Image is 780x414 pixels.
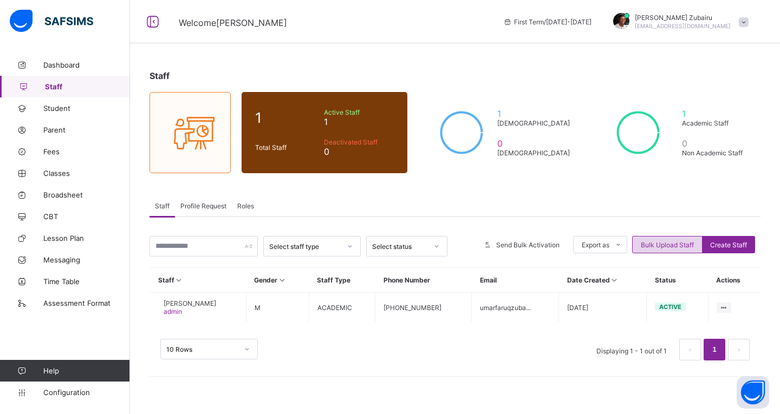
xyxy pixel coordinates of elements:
li: Displaying 1 - 1 out of 1 [588,339,675,360]
th: Actions [708,268,760,293]
span: session/term information [503,18,591,26]
span: 1 [255,109,318,126]
td: ACADEMIC [309,293,375,323]
span: Broadsheet [43,190,130,199]
i: Sort in Ascending Order [277,276,287,284]
th: Phone Number [375,268,472,293]
a: 1 [709,343,719,357]
span: Active Staff [324,108,394,116]
th: Staff Type [309,268,375,293]
td: [DATE] [559,293,647,323]
li: 下一页 [728,339,750,360]
span: Student [43,104,130,113]
td: [PHONE_NUMBER] [375,293,472,323]
span: admin [164,307,182,316]
span: CBT [43,212,130,221]
span: Lesson Plan [43,234,130,242]
span: 0 [682,138,747,149]
span: [PERSON_NAME] Zubairu [635,14,731,22]
span: 1 [497,108,570,119]
span: Welcome [PERSON_NAME] [179,17,287,28]
i: Sort in Ascending Order [174,276,184,284]
span: Parent [43,126,130,134]
span: Help [43,366,129,375]
span: Staff [155,202,170,210]
th: Date Created [559,268,647,293]
span: Deactivated Staff [324,138,394,146]
span: Messaging [43,255,130,264]
span: Send Bulk Activation [496,241,560,249]
span: [PERSON_NAME] [164,299,216,307]
div: Total Staff [252,141,321,154]
span: 0 [497,138,570,149]
th: Gender [246,268,309,293]
span: 1 [324,116,394,127]
li: 1 [704,339,725,360]
span: [DEMOGRAPHIC_DATA] [497,149,570,157]
span: Configuration [43,388,129,397]
span: Staff [45,82,130,91]
td: M [246,293,309,323]
span: Time Table [43,277,130,286]
span: Bulk Upload Staff [641,241,694,249]
span: Export as [582,241,609,249]
span: Academic Staff [682,119,747,127]
button: Open asap [737,376,769,409]
button: next page [728,339,750,360]
th: Email [472,268,559,293]
span: Staff [149,70,170,81]
div: Select status [372,242,427,251]
span: [EMAIL_ADDRESS][DOMAIN_NAME] [635,23,731,29]
span: Dashboard [43,61,130,69]
span: Roles [237,202,254,210]
div: 10 Rows [166,345,238,353]
i: Sort in Ascending Order [610,276,619,284]
span: Assessment Format [43,299,130,307]
span: Create Staff [710,241,747,249]
span: Classes [43,169,130,178]
button: prev page [679,339,701,360]
span: Profile Request [180,202,226,210]
li: 上一页 [679,339,701,360]
div: Umar FaruqZubairu [602,13,754,31]
th: Staff [150,268,246,293]
td: umarfaruqzuba... [472,293,559,323]
img: safsims [10,10,93,32]
span: Fees [43,147,130,156]
span: active [659,303,681,311]
span: 0 [324,146,394,157]
span: [DEMOGRAPHIC_DATA] [497,119,570,127]
span: 1 [682,108,747,119]
th: Status [647,268,708,293]
div: Select staff type [269,242,341,251]
span: Non Academic Staff [682,149,747,157]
